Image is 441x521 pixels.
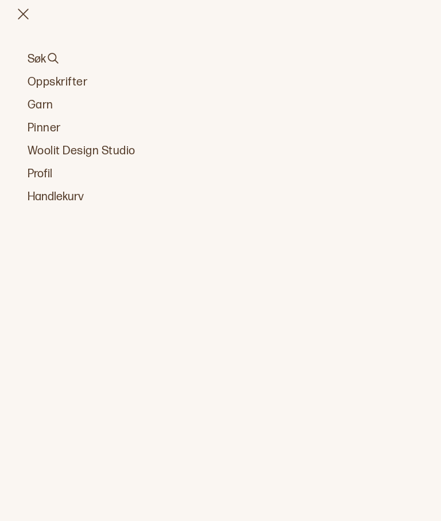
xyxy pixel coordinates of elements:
[28,166,413,182] button: Profil
[28,120,413,136] a: Pinner
[28,189,413,205] button: Handlekurv
[28,74,413,90] a: Oppskrifter
[28,97,413,113] a: Garn
[28,143,413,159] a: Woolit Design Studio
[28,51,413,67] button: Søk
